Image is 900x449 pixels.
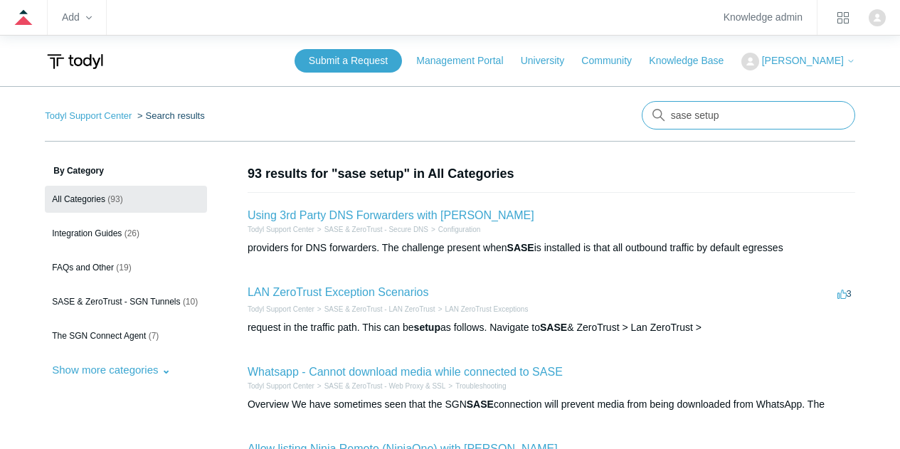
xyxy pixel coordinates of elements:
a: SASE & ZeroTrust - Secure DNS [324,226,428,233]
li: Todyl Support Center [248,224,314,235]
span: Integration Guides [52,228,122,238]
span: (19) [116,263,131,273]
li: Todyl Support Center [248,304,314,315]
span: 3 [837,288,852,299]
a: Whatsapp - Cannot download media while connected to SASE [248,366,563,378]
h3: By Category [45,164,207,177]
em: SASE [467,398,494,410]
a: SASE & ZeroTrust - SGN Tunnels (10) [45,288,207,315]
em: SASE [540,322,567,333]
a: LAN ZeroTrust Exceptions [445,305,528,313]
input: Search [642,101,855,130]
span: (10) [183,297,198,307]
li: LAN ZeroTrust Exceptions [435,304,529,315]
a: FAQs and Other (19) [45,254,207,281]
a: SASE & ZeroTrust - LAN ZeroTrust [324,305,435,313]
em: SASE [507,242,534,253]
a: Todyl Support Center [248,382,314,390]
span: (26) [125,228,139,238]
a: All Categories (93) [45,186,207,213]
li: Search results [134,110,205,121]
span: The SGN Connect Agent [52,331,146,341]
a: Todyl Support Center [248,226,314,233]
span: [PERSON_NAME] [762,55,844,66]
button: Show more categories [45,356,177,383]
a: Community [581,53,646,68]
em: setup [414,322,440,333]
a: SASE & ZeroTrust - Web Proxy & SSL [324,382,446,390]
span: SASE & ZeroTrust - SGN Tunnels [52,297,180,307]
div: Overview We have sometimes seen that the SGN connection will prevent media from being downloaded ... [248,397,855,412]
li: SASE & ZeroTrust - Secure DNS [314,224,428,235]
li: SASE & ZeroTrust - LAN ZeroTrust [314,304,435,315]
a: LAN ZeroTrust Exception Scenarios [248,286,429,298]
img: Todyl Support Center Help Center home page [45,48,105,75]
li: Configuration [428,224,480,235]
a: Configuration [438,226,480,233]
h1: 93 results for "sase setup" in All Categories [248,164,855,184]
li: Todyl Support Center [248,381,314,391]
li: Troubleshooting [445,381,506,391]
a: Knowledge Base [649,53,738,68]
zd-hc-trigger: Click your profile icon to open the profile menu [869,9,886,26]
zd-hc-trigger: Add [62,14,92,21]
span: All Categories [52,194,105,204]
a: Management Portal [416,53,517,68]
span: (93) [107,194,122,204]
span: FAQs and Other [52,263,114,273]
a: Knowledge admin [724,14,803,21]
span: (7) [149,331,159,341]
a: University [521,53,578,68]
a: Todyl Support Center [45,110,132,121]
a: Troubleshooting [455,382,506,390]
a: Submit a Request [295,49,402,73]
a: Todyl Support Center [248,305,314,313]
div: providers for DNS forwarders. The challenge present when is installed is that all outbound traffi... [248,241,855,255]
div: request in the traffic path. This can be as follows. Navigate to & ZeroTrust > Lan ZeroTrust > [248,320,855,335]
img: user avatar [869,9,886,26]
a: The SGN Connect Agent (7) [45,322,207,349]
button: [PERSON_NAME] [741,53,855,70]
a: Integration Guides (26) [45,220,207,247]
li: Todyl Support Center [45,110,134,121]
a: Using 3rd Party DNS Forwarders with [PERSON_NAME] [248,209,534,221]
li: SASE & ZeroTrust - Web Proxy & SSL [314,381,445,391]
